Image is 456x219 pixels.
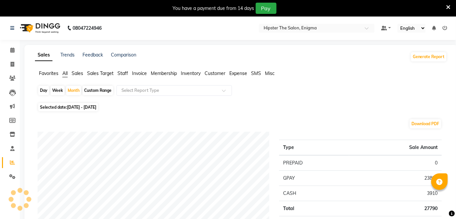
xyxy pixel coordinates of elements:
[87,70,114,76] span: Sales Target
[60,52,75,58] a: Trends
[279,140,349,156] th: Type
[411,52,446,61] button: Generate Report
[73,19,102,37] b: 08047224946
[205,70,225,76] span: Customer
[111,52,136,58] a: Comparison
[132,70,147,76] span: Invoice
[82,52,103,58] a: Feedback
[279,171,349,186] td: GPAY
[35,49,52,61] a: Sales
[38,103,98,111] span: Selected date:
[67,105,96,110] span: [DATE] - [DATE]
[410,119,441,128] button: Download PDF
[279,155,349,171] td: PREPAID
[181,70,201,76] span: Inventory
[349,201,442,216] td: 27790
[251,70,261,76] span: SMS
[265,70,275,76] span: Misc
[117,70,128,76] span: Staff
[279,186,349,201] td: CASH
[173,5,254,12] div: You have a payment due from 14 days
[256,3,277,14] button: Pay
[279,201,349,216] td: Total
[66,86,81,95] div: Month
[349,171,442,186] td: 23880
[62,70,68,76] span: All
[72,70,83,76] span: Sales
[17,19,62,37] img: logo
[229,70,247,76] span: Expense
[349,140,442,156] th: Sale Amount
[151,70,177,76] span: Membership
[82,86,113,95] div: Custom Range
[38,86,49,95] div: Day
[349,155,442,171] td: 0
[50,86,65,95] div: Week
[349,186,442,201] td: 3910
[39,70,58,76] span: Favorites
